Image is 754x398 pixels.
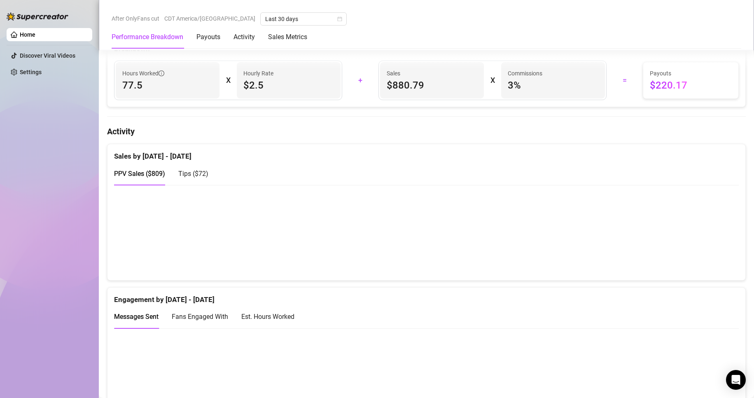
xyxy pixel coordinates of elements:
[387,79,477,92] span: $880.79
[20,52,75,59] a: Discover Viral Videos
[107,126,746,137] h4: Activity
[164,12,255,25] span: CDT America/[GEOGRAPHIC_DATA]
[20,31,35,38] a: Home
[178,170,208,178] span: Tips ( $72 )
[112,32,183,42] div: Performance Breakdown
[7,12,68,21] img: logo-BBDzfeDw.svg
[241,311,294,322] div: Est. Hours Worked
[243,69,273,78] article: Hourly Rate
[612,74,638,87] div: =
[112,12,159,25] span: After OnlyFans cut
[226,74,230,87] div: X
[114,288,739,305] div: Engagement by [DATE] - [DATE]
[347,74,373,87] div: +
[114,144,739,162] div: Sales by [DATE] - [DATE]
[650,79,732,92] span: $220.17
[114,170,165,178] span: PPV Sales ( $809 )
[337,16,342,21] span: calendar
[159,70,164,76] span: info-circle
[268,32,307,42] div: Sales Metrics
[265,13,342,25] span: Last 30 days
[650,69,732,78] span: Payouts
[726,370,746,390] div: Open Intercom Messenger
[233,32,255,42] div: Activity
[172,313,228,321] span: Fans Engaged With
[508,69,542,78] article: Commissions
[20,69,42,75] a: Settings
[114,313,159,321] span: Messages Sent
[387,69,477,78] span: Sales
[490,74,495,87] div: X
[122,79,213,92] span: 77.5
[508,79,598,92] span: 3 %
[243,79,334,92] span: $2.5
[196,32,220,42] div: Payouts
[122,69,164,78] span: Hours Worked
